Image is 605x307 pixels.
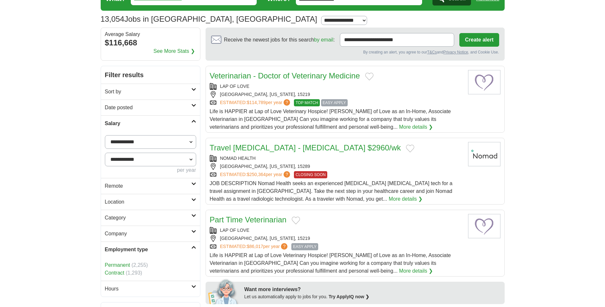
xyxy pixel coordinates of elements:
span: JOB DESCRIPTION Nomad Health seeks an experienced [MEDICAL_DATA] [MEDICAL_DATA] tech for a travel... [210,181,453,202]
span: $250,364 [247,172,265,177]
img: apply-iq-scientist.png [208,278,240,304]
span: ? [284,99,290,106]
div: per year [105,166,196,174]
div: Average Salary [105,32,196,37]
button: Create alert [459,33,499,47]
span: ? [281,243,287,250]
div: [GEOGRAPHIC_DATA], [US_STATE], 15219 [210,91,463,98]
div: By creating an alert, you agree to our and , and Cookie Use. [211,49,499,55]
h2: Date posted [105,104,191,112]
a: LAP OF LOVE [220,84,250,89]
button: Add to favorite jobs [406,145,414,152]
a: ESTIMATED:$114,789per year? [220,99,292,106]
span: ? [284,171,290,178]
button: Add to favorite jobs [365,73,374,80]
img: Lap of Love logo [468,70,500,94]
img: Lap of Love logo [468,214,500,238]
span: $86,017 [247,244,263,249]
div: Let us automatically apply to jobs for you. [244,293,501,300]
div: $116,668 [105,37,196,49]
span: CLOSING SOON [294,171,327,178]
h2: Category [105,214,191,222]
a: Category [101,210,200,226]
span: (2,255) [131,262,148,268]
h2: Sort by [105,88,191,96]
a: Employment type [101,242,200,257]
a: Privacy Notice [443,50,468,54]
a: More details ❯ [399,267,433,275]
a: More details ❯ [389,195,423,203]
h2: Salary [105,120,191,127]
a: More details ❯ [399,123,433,131]
span: $114,789 [247,100,265,105]
a: ESTIMATED:$86,017per year? [220,243,289,250]
span: EASY APPLY [291,243,318,250]
a: Veterinarian - Doctor of Veterinary Medicine [210,71,360,80]
div: [GEOGRAPHIC_DATA], [US_STATE], 15289 [210,163,463,170]
a: Hours [101,281,200,297]
a: Try ApplyIQ now ❯ [329,294,369,299]
a: Contract [105,270,124,276]
a: by email [314,37,333,42]
a: ESTIMATED:$250,364per year? [220,171,292,178]
button: Add to favorite jobs [292,217,300,224]
a: T&Cs [427,50,437,54]
h2: Remote [105,182,191,190]
img: Nomad Health logo [468,142,500,166]
span: (1,293) [126,270,142,276]
h2: Employment type [105,246,191,254]
div: Want more interviews? [244,286,501,293]
span: TOP MATCH [294,99,319,106]
h2: Location [105,198,191,206]
h2: Hours [105,285,191,293]
a: Travel [MEDICAL_DATA] - [MEDICAL_DATA] $2960/wk [210,143,401,152]
span: 13,054 [101,13,124,25]
h2: Filter results [101,66,200,84]
a: Company [101,226,200,242]
h1: Jobs in [GEOGRAPHIC_DATA], [GEOGRAPHIC_DATA] [101,15,317,23]
a: Remote [101,178,200,194]
a: Location [101,194,200,210]
a: See More Stats ❯ [153,47,195,55]
span: Life is HAPPIER at Lap of Love Veterinary Hospice! [PERSON_NAME] of Love as an In-Home, Associate... [210,253,451,274]
a: NOMAD HEALTH [220,156,256,161]
a: Sort by [101,84,200,100]
a: Part Time Veterinarian [210,215,286,224]
div: [GEOGRAPHIC_DATA], [US_STATE], 15219 [210,235,463,242]
span: Life is HAPPIER at Lap of Love Veterinary Hospice! [PERSON_NAME] of Love as an In-Home, Associate... [210,109,451,130]
span: EASY APPLY [321,99,348,106]
h2: Company [105,230,191,238]
a: Salary [101,115,200,131]
span: Receive the newest jobs for this search : [224,36,335,44]
a: Permanent [105,262,130,268]
a: Date posted [101,100,200,115]
a: LAP OF LOVE [220,228,250,233]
